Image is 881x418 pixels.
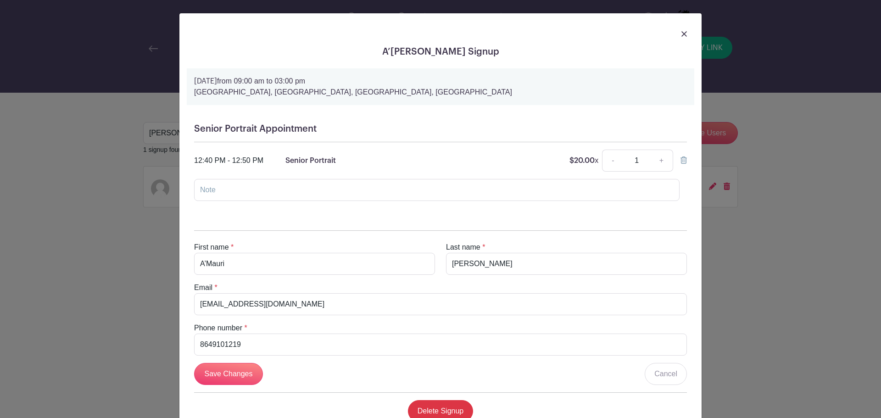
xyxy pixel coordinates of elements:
[187,46,694,57] h5: A’[PERSON_NAME] Signup
[446,242,480,253] label: Last name
[602,150,623,172] a: -
[569,155,598,166] p: $20.00
[194,323,242,334] label: Phone number
[650,150,673,172] a: +
[595,156,598,164] span: x
[194,179,680,201] input: Note
[681,31,687,37] img: close_button-5f87c8562297e5c2d7936805f587ecaba9071eb48480494691a3f1689db116b3.svg
[194,363,263,385] input: Save Changes
[194,76,687,87] p: from 09:00 am to 03:00 pm
[194,87,687,98] p: [GEOGRAPHIC_DATA], [GEOGRAPHIC_DATA], [GEOGRAPHIC_DATA], [GEOGRAPHIC_DATA]
[194,123,687,134] h5: Senior Portrait Appointment
[645,363,687,385] a: Cancel
[194,78,217,85] strong: [DATE]
[194,155,263,166] div: 12:40 PM - 12:50 PM
[285,155,336,166] p: Senior Portrait
[194,282,212,293] label: Email
[194,242,229,253] label: First name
